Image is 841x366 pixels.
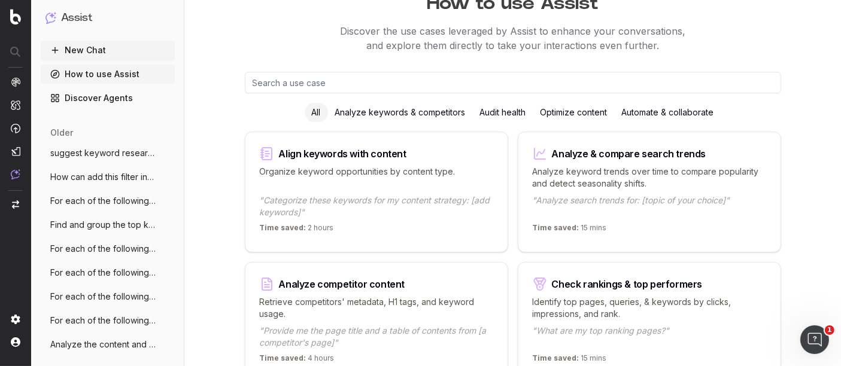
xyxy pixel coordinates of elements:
[45,10,170,26] button: Assist
[260,223,306,232] span: Time saved:
[10,9,21,25] img: Botify logo
[260,296,493,320] p: Retrieve competitors' metadata, H1 tags, and keyword usage.
[50,195,156,207] span: For each of the following URLs, suggest
[11,337,20,347] img: My account
[50,291,156,303] span: For each of the following URLs, suggest
[41,41,175,60] button: New Chat
[800,325,829,354] iframe: Intercom live chat
[50,267,156,279] span: For each of the following URLs, suggest
[50,171,156,183] span: How can add this filter in the http code
[260,166,493,190] p: Organize keyword opportunities by content type.
[533,223,607,237] p: 15 mins
[552,149,706,158] div: Analyze & compare search trends
[184,24,841,53] p: Discover the use cases leveraged by Assist to enhance your conversations, and explore them direct...
[12,200,19,209] img: Switch project
[41,144,175,163] button: suggest keyword research ai prompts
[245,72,781,93] input: Search a use case
[41,167,175,187] button: How can add this filter in the http code
[260,325,493,349] p: "Provide me the page title and a table of contents from [a competitor's page]"
[473,103,533,122] div: Audit health
[11,123,20,133] img: Activation
[533,103,615,122] div: Optimize content
[533,194,766,218] p: "Analyze search trends for: [topic of your choice]"
[45,12,56,23] img: Assist
[11,100,20,110] img: Intelligence
[50,127,73,139] span: older
[328,103,473,122] div: Analyze keywords & competitors
[279,279,405,289] div: Analyze competitor content
[11,77,20,87] img: Analytics
[41,263,175,282] button: For each of the following URLs, suggest
[50,219,156,231] span: Find and group the top keywords for "Her
[825,325,834,335] span: 1
[305,103,328,122] div: All
[533,296,766,320] p: Identify top pages, queries, & keywords by clicks, impressions, and rank.
[533,223,579,232] span: Time saved:
[41,89,175,108] a: Discover Agents
[50,243,156,255] span: For each of the following URLs, suggest
[41,215,175,234] button: Find and group the top keywords for "Her
[615,103,721,122] div: Automate & collaborate
[533,166,766,190] p: Analyze keyword trends over time to compare popularity and detect seasonality shifts.
[11,315,20,324] img: Setting
[533,353,579,362] span: Time saved:
[11,169,20,179] img: Assist
[41,335,175,354] button: Analyze the content and topic for each U
[260,353,306,362] span: Time saved:
[50,147,156,159] span: suggest keyword research ai prompts
[11,147,20,156] img: Studio
[41,311,175,330] button: For each of the following URLs, suggest
[41,191,175,211] button: For each of the following URLs, suggest
[260,194,493,218] p: "Categorize these keywords for my content strategy: [add keywords]"
[61,10,92,26] h1: Assist
[50,315,156,327] span: For each of the following URLs, suggest
[533,325,766,349] p: "What are my top ranking pages?"
[260,223,334,237] p: 2 hours
[279,149,406,158] div: Align keywords with content
[41,287,175,306] button: For each of the following URLs, suggest
[41,65,175,84] a: How to use Assist
[50,338,156,350] span: Analyze the content and topic for each U
[41,239,175,258] button: For each of the following URLs, suggest
[552,279,703,289] div: Check rankings & top performers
